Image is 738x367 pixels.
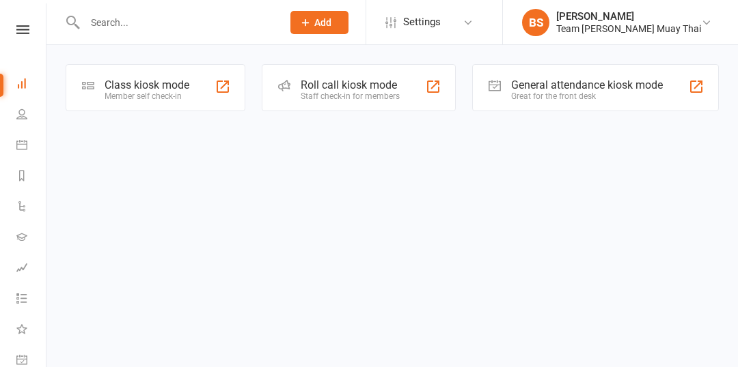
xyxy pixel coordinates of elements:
div: Team [PERSON_NAME] Muay Thai [556,23,701,35]
button: Add [290,11,348,34]
div: General attendance kiosk mode [511,78,663,91]
a: People [16,100,47,131]
div: Class kiosk mode [105,78,189,91]
a: Reports [16,162,47,192]
div: Great for the front desk [511,91,663,101]
a: What's New [16,315,47,346]
input: Search... [81,13,273,32]
div: BS [522,9,549,36]
a: Assessments [16,254,47,284]
span: Add [314,17,331,28]
a: Calendar [16,131,47,162]
span: Settings [403,7,441,38]
div: Staff check-in for members [301,91,400,101]
div: [PERSON_NAME] [556,10,701,23]
div: Member self check-in [105,91,189,101]
div: Roll call kiosk mode [301,78,400,91]
a: Dashboard [16,70,47,100]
